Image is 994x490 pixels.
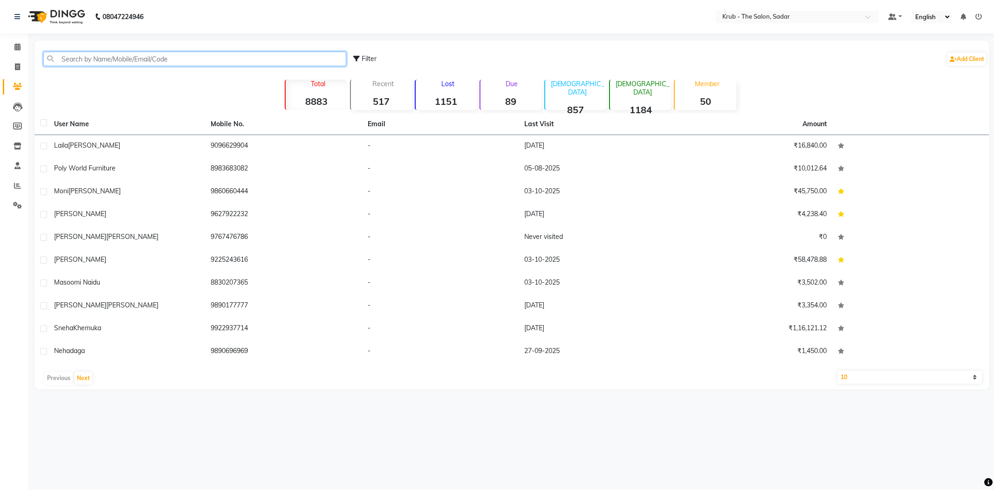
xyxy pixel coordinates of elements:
[289,80,347,88] p: Total
[106,232,158,241] span: [PERSON_NAME]
[286,95,347,107] strong: 8883
[614,80,671,96] p: [DEMOGRAPHIC_DATA]
[362,226,519,249] td: -
[797,114,833,135] th: Amount
[519,135,676,158] td: [DATE]
[519,181,676,204] td: 03-10-2025
[206,272,363,295] td: 8830207365
[519,204,676,226] td: [DATE]
[103,4,144,30] b: 08047224946
[206,114,363,135] th: Mobile No.
[54,210,106,218] span: [PERSON_NAME]
[362,135,519,158] td: -
[362,204,519,226] td: -
[676,295,833,318] td: ₹3,354.00
[206,135,363,158] td: 9096629904
[68,141,120,150] span: [PERSON_NAME]
[69,187,121,195] span: [PERSON_NAME]
[676,272,833,295] td: ₹3,502.00
[106,301,158,309] span: [PERSON_NAME]
[206,226,363,249] td: 9767476786
[419,80,477,88] p: Lost
[206,181,363,204] td: 9860660444
[549,80,606,96] p: [DEMOGRAPHIC_DATA]
[519,114,676,135] th: Last Visit
[73,324,101,332] span: Khemuka
[43,52,346,66] input: Search by Name/Mobile/Email/Code
[362,295,519,318] td: -
[54,301,106,309] span: [PERSON_NAME]
[676,158,833,181] td: ₹10,012.64
[206,340,363,363] td: 9890696969
[75,372,92,385] button: Next
[206,204,363,226] td: 9627922232
[362,318,519,340] td: -
[519,226,676,249] td: Never visited
[206,318,363,340] td: 9922937714
[610,104,671,116] strong: 1184
[70,347,85,355] span: daga
[482,80,542,88] p: Due
[947,53,987,66] a: Add Client
[362,114,519,135] th: Email
[54,255,106,264] span: [PERSON_NAME]
[206,249,363,272] td: 9225243616
[679,80,736,88] p: Member
[519,295,676,318] td: [DATE]
[206,158,363,181] td: 8983683082
[54,141,68,150] span: Laila
[54,232,106,241] span: [PERSON_NAME]
[545,104,606,116] strong: 857
[362,249,519,272] td: -
[676,135,833,158] td: ₹16,840.00
[54,324,73,332] span: Sneha
[676,249,833,272] td: ₹58,478.88
[24,4,88,30] img: logo
[676,204,833,226] td: ₹4,238.40
[351,95,412,107] strong: 517
[676,340,833,363] td: ₹1,450.00
[54,164,116,172] span: Poly world furniture
[676,318,833,340] td: ₹1,16,121.12
[355,80,412,88] p: Recent
[48,114,206,135] th: User Name
[362,181,519,204] td: -
[54,187,69,195] span: Moni
[519,249,676,272] td: 03-10-2025
[519,318,676,340] td: [DATE]
[676,181,833,204] td: ₹45,750.00
[480,95,542,107] strong: 89
[362,54,377,63] span: Filter
[362,340,519,363] td: -
[416,95,477,107] strong: 1151
[519,340,676,363] td: 27-09-2025
[519,158,676,181] td: 05-08-2025
[675,95,736,107] strong: 50
[362,158,519,181] td: -
[519,272,676,295] td: 03-10-2025
[676,226,833,249] td: ₹0
[362,272,519,295] td: -
[54,347,70,355] span: neha
[206,295,363,318] td: 9890177777
[54,278,100,286] span: Masoomi Naidu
